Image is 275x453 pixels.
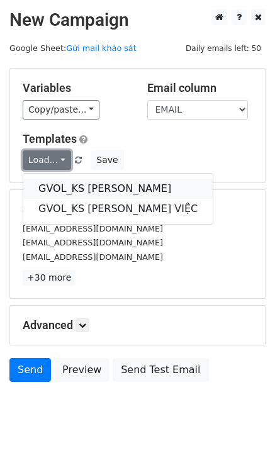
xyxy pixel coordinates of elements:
small: [EMAIL_ADDRESS][DOMAIN_NAME] [23,252,163,262]
h2: New Campaign [9,9,266,31]
div: Tiện ích trò chuyện [212,393,275,453]
h5: Advanced [23,318,252,332]
span: Daily emails left: 50 [181,42,266,55]
small: [EMAIL_ADDRESS][DOMAIN_NAME] [23,238,163,247]
a: Templates [23,132,77,145]
iframe: Chat Widget [212,393,275,453]
h5: Variables [23,81,128,95]
a: Send Test Email [113,358,208,382]
a: Daily emails left: 50 [181,43,266,53]
a: GVOL_KS [PERSON_NAME] VIỆC [23,199,213,219]
a: GVOL_KS [PERSON_NAME] [23,179,213,199]
button: Save [91,150,123,170]
a: Copy/paste... [23,100,99,120]
a: Gửi mail khảo sát [66,43,137,53]
small: [EMAIL_ADDRESS][DOMAIN_NAME] [23,224,163,233]
a: Preview [54,358,109,382]
a: Send [9,358,51,382]
a: +30 more [23,270,76,286]
a: Load... [23,150,71,170]
small: Google Sheet: [9,43,137,53]
h5: Email column [147,81,253,95]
